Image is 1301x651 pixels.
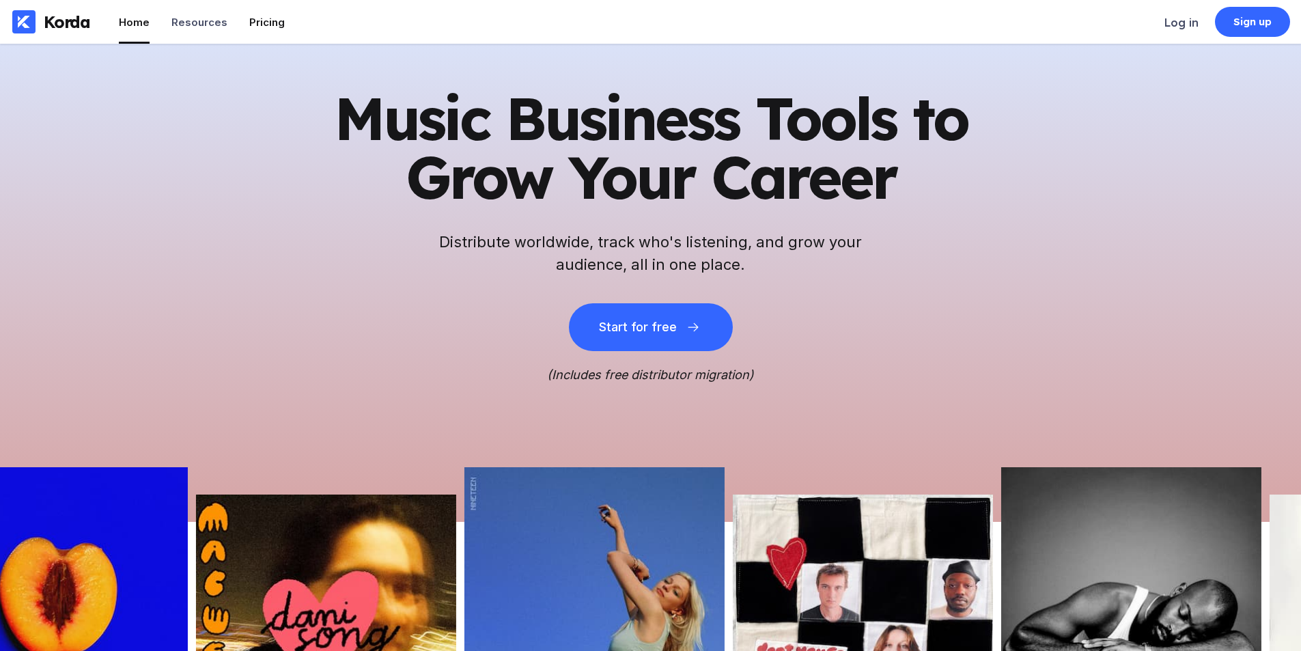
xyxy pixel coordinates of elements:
[119,16,150,29] div: Home
[599,320,677,334] div: Start for free
[44,12,90,32] div: Korda
[1215,7,1290,37] a: Sign up
[1164,16,1199,29] div: Log in
[316,89,985,206] h1: Music Business Tools to Grow Your Career
[1233,15,1272,29] div: Sign up
[547,368,754,382] i: (Includes free distributor migration)
[432,231,869,276] h2: Distribute worldwide, track who's listening, and grow your audience, all in one place.
[249,16,285,29] div: Pricing
[569,303,733,351] button: Start for free
[171,16,227,29] div: Resources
